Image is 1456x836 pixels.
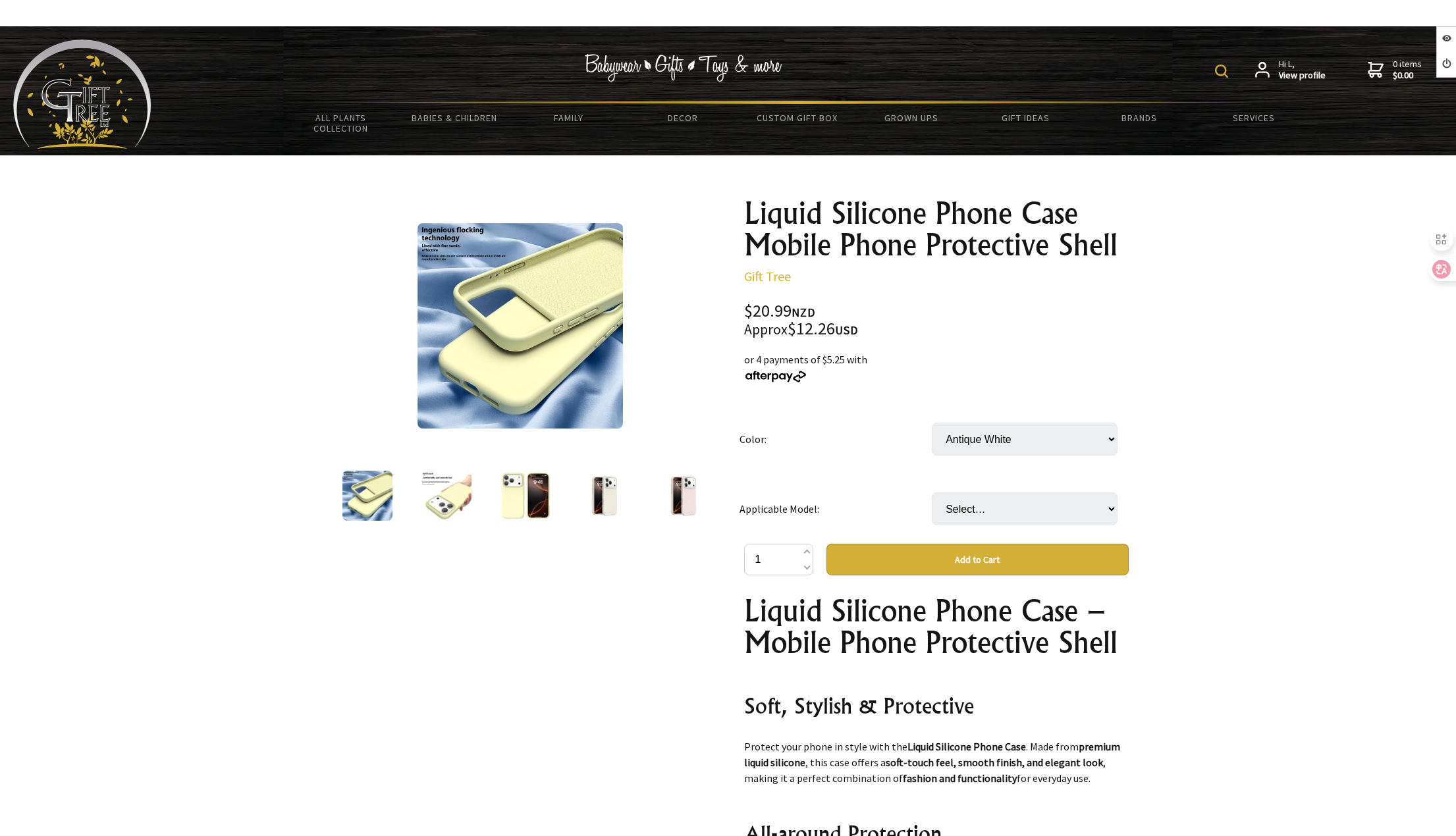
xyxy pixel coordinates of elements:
strong: View profile [1279,70,1326,82]
img: Liquid Silicone Phone Case Mobile Phone Protective Shell [659,471,709,521]
h2: Soft, Stylish & Protective [744,690,1129,721]
strong: premium liquid silicone [744,740,1120,769]
img: product search [1215,65,1228,78]
div: $20.99 $12.26 [744,303,1129,338]
div: or 4 payments of $5.25 with [744,352,1129,383]
p: Protect your phone in style with the . Made from , this case offers a , making it a perfect combi... [744,739,1129,786]
td: Color: [740,404,932,474]
strong: Liquid Silicone Phone Case [907,740,1026,753]
a: Custom Gift Box [740,104,854,132]
strong: $0.00 [1393,70,1422,82]
strong: soft-touch feel, smooth finish, and elegant look [886,756,1103,769]
img: Liquid Silicone Phone Case Mobile Phone Protective Shell [421,471,472,521]
a: Gift Tree [744,268,791,284]
img: Liquid Silicone Phone Case Mobile Phone Protective Shell [342,471,392,521]
span: NZD [792,305,815,320]
strong: fashion and functionality [903,771,1017,785]
a: All Plants Collection [284,104,398,142]
button: Add to Cart [826,544,1129,575]
a: Family [512,104,626,132]
a: Grown Ups [854,104,968,132]
a: 0 items$0.00 [1368,59,1422,82]
a: Babies & Children [398,104,512,132]
img: Liquid Silicone Phone Case Mobile Phone Protective Shell [580,471,630,521]
small: Approx [744,321,788,338]
span: 0 items [1393,58,1422,82]
img: Babyware - Gifts - Toys and more... [13,39,151,149]
a: Services [1197,104,1310,132]
a: Brands [1083,104,1197,132]
td: Applicable Model: [740,474,932,544]
img: Babywear - Gifts - Toys & more [585,54,782,82]
span: Hi L, [1279,59,1326,82]
a: Hi L,View profile [1255,59,1326,82]
img: Afterpay [744,371,807,382]
span: USD [835,323,858,338]
h1: Liquid Silicone Phone Case – Mobile Phone Protective Shell [744,595,1129,658]
a: Decor [626,104,740,132]
img: Liquid Silicone Phone Case Mobile Phone Protective Shell [418,223,623,429]
a: Gift Ideas [968,104,1082,132]
img: Liquid Silicone Phone Case Mobile Phone Protective Shell [500,471,551,521]
h1: Liquid Silicone Phone Case Mobile Phone Protective Shell [744,197,1129,261]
